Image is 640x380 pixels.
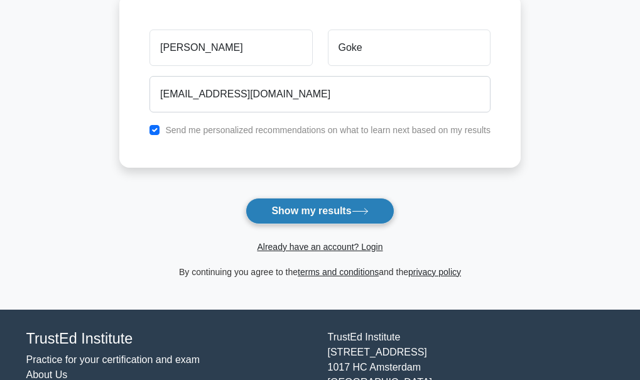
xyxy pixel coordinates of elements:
[408,267,461,277] a: privacy policy
[328,30,491,66] input: Last name
[298,267,379,277] a: terms and conditions
[246,198,394,224] button: Show my results
[26,369,68,380] a: About Us
[149,30,312,66] input: First name
[112,264,528,280] div: By continuing you agree to the and the
[257,242,382,252] a: Already have an account? Login
[165,125,491,135] label: Send me personalized recommendations on what to learn next based on my results
[26,354,200,365] a: Practice for your certification and exam
[26,330,313,347] h4: TrustEd Institute
[149,76,491,112] input: Email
